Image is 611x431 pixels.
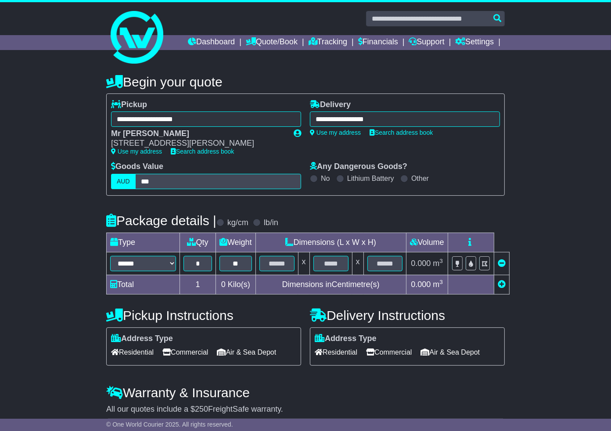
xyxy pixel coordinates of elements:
[106,421,233,428] span: © One World Courier 2025. All rights reserved.
[111,139,285,148] div: [STREET_ADDRESS][PERSON_NAME]
[455,35,494,50] a: Settings
[315,345,357,359] span: Residential
[221,280,226,289] span: 0
[315,334,377,344] label: Address Type
[309,35,347,50] a: Tracking
[246,35,298,50] a: Quote/Book
[111,129,285,139] div: Mr [PERSON_NAME]
[440,258,443,264] sup: 3
[217,345,277,359] span: Air & Sea Depot
[188,35,235,50] a: Dashboard
[433,259,443,268] span: m
[498,280,506,289] a: Add new item
[227,218,248,228] label: kg/cm
[358,35,398,50] a: Financials
[411,280,431,289] span: 0.000
[255,233,406,252] td: Dimensions (L x W x H)
[411,259,431,268] span: 0.000
[352,252,363,275] td: x
[433,280,443,289] span: m
[195,405,208,413] span: 250
[111,148,162,155] a: Use my address
[255,275,406,294] td: Dimensions in Centimetre(s)
[216,275,256,294] td: Kilo(s)
[421,345,480,359] span: Air & Sea Depot
[106,385,505,400] h4: Warranty & Insurance
[310,100,351,110] label: Delivery
[111,100,147,110] label: Pickup
[107,233,180,252] td: Type
[216,233,256,252] td: Weight
[111,162,163,172] label: Goods Value
[310,162,407,172] label: Any Dangerous Goods?
[409,35,445,50] a: Support
[264,218,278,228] label: lb/in
[406,233,448,252] td: Volume
[111,345,154,359] span: Residential
[366,345,412,359] span: Commercial
[310,129,361,136] a: Use my address
[498,259,506,268] a: Remove this item
[111,334,173,344] label: Address Type
[180,275,216,294] td: 1
[106,405,505,414] div: All our quotes include a $ FreightSafe warranty.
[370,129,433,136] a: Search address book
[321,174,330,183] label: No
[106,308,301,323] h4: Pickup Instructions
[107,275,180,294] td: Total
[111,174,136,189] label: AUD
[106,75,505,89] h4: Begin your quote
[310,308,505,323] h4: Delivery Instructions
[440,279,443,285] sup: 3
[106,213,216,228] h4: Package details |
[171,148,234,155] a: Search address book
[411,174,429,183] label: Other
[347,174,394,183] label: Lithium Battery
[180,233,216,252] td: Qty
[298,252,309,275] td: x
[162,345,208,359] span: Commercial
